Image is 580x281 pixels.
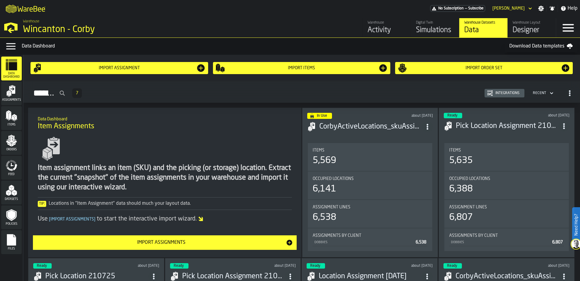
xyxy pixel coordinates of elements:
a: Download Data templates [504,40,578,52]
button: button-Import Assignments [33,235,297,250]
div: Simulations [416,25,454,35]
div: Title [313,176,427,181]
button: button-Integrations [485,89,524,97]
div: Title [449,148,564,153]
span: Subscribe [468,6,484,11]
span: [ [49,217,50,221]
div: DropdownMenuValue-phillip clegg [492,6,525,11]
div: Digital Twin [416,21,454,25]
div: Title [449,233,564,238]
div: StatList-item-DOBBIES [313,238,427,246]
a: link-to-/wh/i/ace0e389-6ead-4668-b816-8dc22364bb41/designer [507,18,556,38]
span: 6,807 [552,240,563,244]
div: Wincanton - Corby [23,24,186,35]
div: 6,388 [449,184,473,194]
button: button-Import Order Set [395,62,573,74]
div: Title [449,176,564,181]
li: menu Policies [1,205,22,230]
div: Updated: 21/07/2025, 12:52:03 Created: 21/07/2025, 12:51:59 [243,264,296,268]
span: Assignment lines [449,205,487,210]
div: stat-Items [444,143,569,171]
h2: Sub Title [38,116,292,122]
span: In Use [317,114,327,118]
div: Warehouse Layout [513,21,551,25]
div: Locations in "Item Assignment" data should much your layout data. [38,200,292,207]
div: status-4 2 [307,113,332,119]
span: Assignments by Client [313,233,361,238]
span: 6,538 [416,240,426,244]
div: ButtonLoadMore-Load More-Prev-First-Last [70,88,84,98]
div: DropdownMenuValue-4 [530,90,555,97]
div: Integrations [493,91,522,95]
span: Ready [310,264,320,268]
div: Data [464,25,503,35]
div: Title [313,148,427,153]
div: ItemListCard-DashboardItemContainer [302,108,438,257]
div: Title [449,205,564,210]
div: DropdownMenuValue-4 [533,91,546,95]
span: Datasets [1,198,22,201]
label: button-toggle-Help [558,5,580,12]
span: Assignment lines [313,205,350,210]
label: button-toggle-Settings [536,5,546,11]
div: stat-Assignment lines [444,200,569,228]
section: card-AssignmentDashboardCard [307,142,433,252]
span: ] [94,217,95,221]
div: Designer [513,25,551,35]
span: Assignments [1,98,22,102]
div: StatList-item-DOBBIES [449,238,564,246]
button: button-Import Items [213,62,391,74]
div: status-3 2 [33,263,52,269]
li: menu Datasets [1,181,22,205]
label: button-toggle-Menu [556,18,580,38]
a: link-to-/wh/i/ace0e389-6ead-4668-b816-8dc22364bb41/data [459,18,507,38]
li: menu Data Dashboard [1,57,22,81]
div: Title [313,205,427,210]
span: Import Assignments [48,217,97,221]
div: 6,141 [313,184,336,194]
span: Tip: [38,201,46,207]
span: Item Assignments [38,122,94,131]
div: Updated: 21/07/2025, 12:54:25 Created: 21/07/2025, 12:54:05 [106,264,159,268]
span: Occupied Locations [449,176,490,181]
div: 5,569 [313,155,336,166]
h3: Pick Location Assignment 210725.csv [456,121,559,131]
div: Import Items [225,66,379,70]
div: Warehouse Datasets [464,21,503,25]
li: menu Orders [1,131,22,155]
div: DOBBIES [314,240,413,244]
div: ItemListCard- [28,108,302,257]
div: Updated: 21/07/2025, 12:56:47 Created: 21/07/2025, 12:56:43 [517,113,569,118]
div: ItemListCard-DashboardItemContainer [439,108,575,257]
span: Help [568,5,578,12]
div: status-3 2 [307,263,325,269]
h2: button-Assignments [23,81,580,103]
div: Warehouse [368,21,406,25]
li: menu Feed [1,156,22,180]
div: Import Order Set [407,66,561,70]
div: stat-Assignments by Client [444,228,569,251]
a: link-to-/wh/i/ace0e389-6ead-4668-b816-8dc22364bb41/pricing/ [430,5,485,12]
span: Items [1,123,22,126]
div: Title [313,233,427,238]
span: 7 [76,91,78,95]
span: Ready [447,264,457,268]
a: link-to-/wh/i/ace0e389-6ead-4668-b816-8dc22364bb41/simulations [411,18,459,38]
div: status-3 2 [444,113,462,118]
h3: CorbyActiveLocations_skuAssignment_WareBee 3107.csv [319,122,422,132]
div: Activity [368,25,406,35]
span: Ready [37,264,47,268]
div: stat-Items [308,143,432,171]
div: stat-Assignments by Client [308,228,432,251]
div: Import Assignments [37,239,286,246]
span: Files [1,247,22,250]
